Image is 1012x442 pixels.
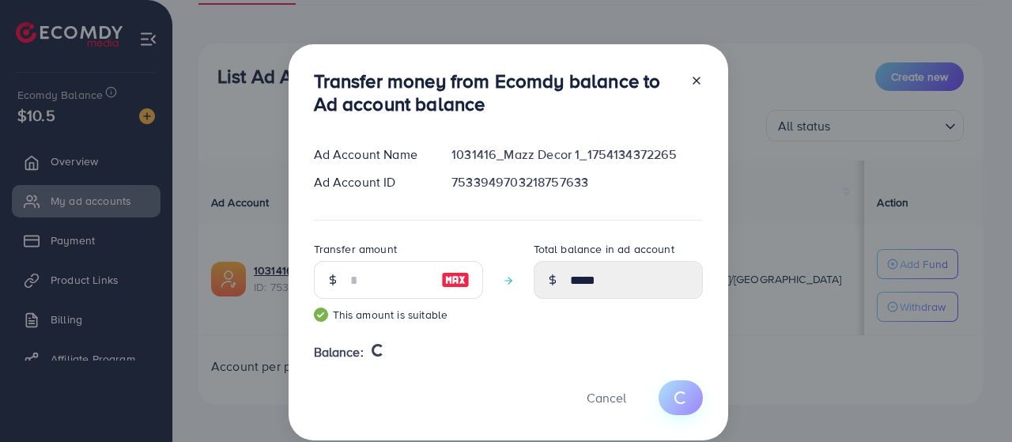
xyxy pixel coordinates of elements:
[301,173,440,191] div: Ad Account ID
[314,307,483,323] small: This amount is suitable
[945,371,1000,430] iframe: Chat
[534,241,674,257] label: Total balance in ad account
[567,380,646,414] button: Cancel
[587,389,626,406] span: Cancel
[314,241,397,257] label: Transfer amount
[314,308,328,322] img: guide
[441,270,470,289] img: image
[439,173,715,191] div: 7533949703218757633
[439,145,715,164] div: 1031416_Mazz Decor 1_1754134372265
[301,145,440,164] div: Ad Account Name
[314,343,364,361] span: Balance:
[314,70,678,115] h3: Transfer money from Ecomdy balance to Ad account balance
